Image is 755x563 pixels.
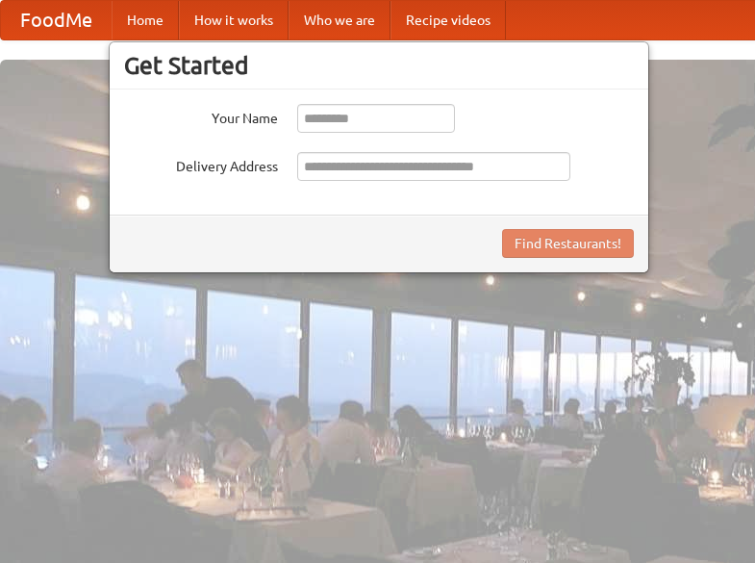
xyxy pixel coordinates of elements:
[502,229,634,258] button: Find Restaurants!
[390,1,506,39] a: Recipe videos
[179,1,289,39] a: How it works
[124,104,278,128] label: Your Name
[112,1,179,39] a: Home
[124,152,278,176] label: Delivery Address
[289,1,390,39] a: Who we are
[124,51,634,80] h3: Get Started
[1,1,112,39] a: FoodMe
